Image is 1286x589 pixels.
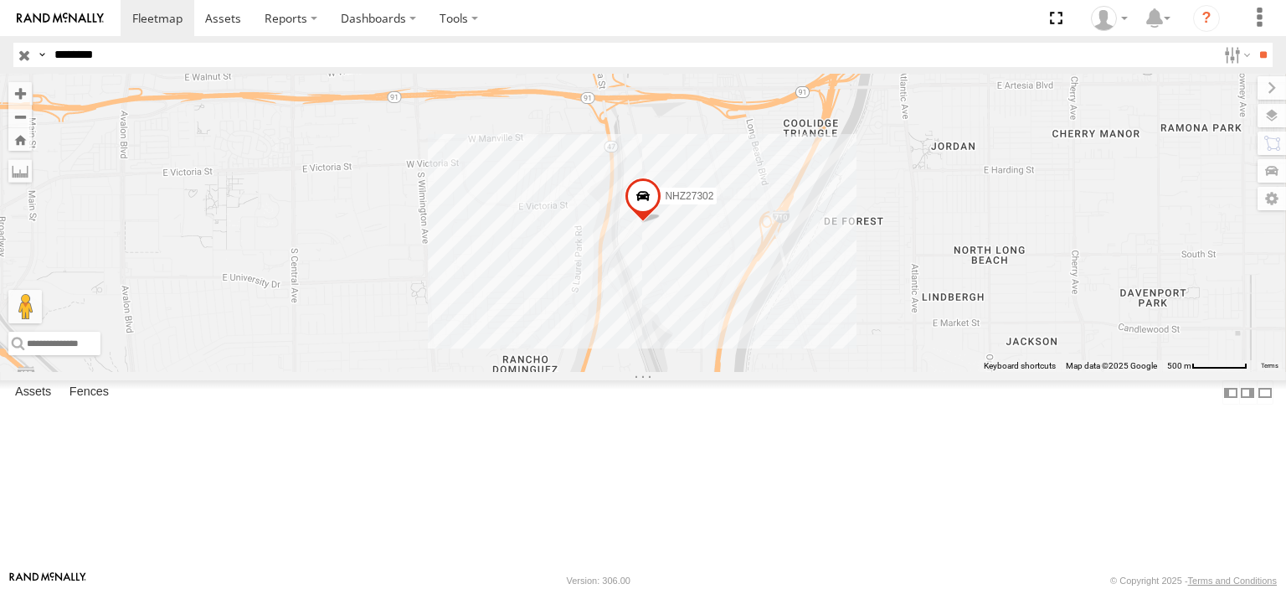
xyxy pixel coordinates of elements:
button: Drag Pegman onto the map to open Street View [8,290,42,323]
a: Terms and Conditions [1188,576,1277,586]
i: ? [1193,5,1220,32]
a: Terms (opens in new tab) [1261,362,1278,369]
div: Version: 306.00 [567,576,630,586]
span: NHZ27302 [665,190,713,202]
label: Dock Summary Table to the Right [1239,380,1256,405]
button: Zoom in [8,82,32,105]
a: Visit our Website [9,572,86,589]
button: Keyboard shortcuts [984,360,1056,372]
div: © Copyright 2025 - [1110,576,1277,586]
label: Search Query [35,43,49,67]
button: Zoom out [8,105,32,128]
div: Zulema McIntosch [1085,6,1134,31]
button: Map Scale: 500 m per 63 pixels [1162,360,1253,372]
button: Zoom Home [8,128,32,151]
label: Map Settings [1258,187,1286,210]
label: Measure [8,159,32,183]
label: Fences [61,381,117,405]
span: 500 m [1167,361,1191,370]
span: Map data ©2025 Google [1066,361,1157,370]
img: rand-logo.svg [17,13,104,24]
label: Search Filter Options [1217,43,1253,67]
label: Dock Summary Table to the Left [1222,380,1239,405]
label: Assets [7,381,59,405]
label: Hide Summary Table [1257,380,1273,405]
